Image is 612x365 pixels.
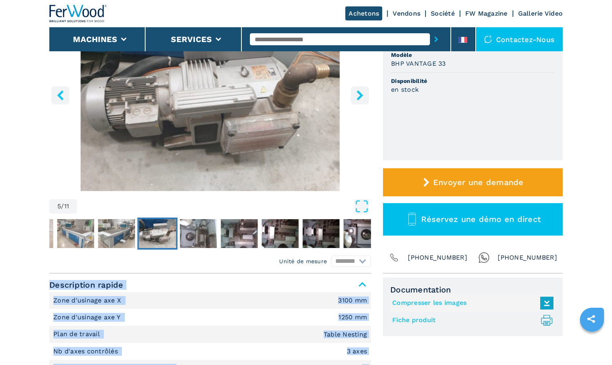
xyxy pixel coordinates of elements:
[421,214,541,224] span: Réservez une démo en direct
[64,203,69,210] span: 11
[53,330,102,339] p: Plan de travail
[301,218,341,250] button: Go to Slide 9
[391,85,419,94] h3: en stock
[15,218,336,250] nav: Thumbnail Navigation
[518,10,563,17] a: Gallerie Video
[180,219,217,248] img: b73edf9bec237cfc4e5b0051ff7edb05
[138,218,178,250] button: Go to Slide 5
[393,10,420,17] a: Vendons
[433,177,524,187] span: Envoyer une demande
[15,218,55,250] button: Go to Slide 2
[391,77,555,85] span: Disponibilité
[260,218,300,250] button: Go to Slide 8
[478,252,490,263] img: Whatsapp
[53,313,122,322] p: Zone d'usinage axe Y
[581,309,601,329] a: sharethis
[221,219,258,248] img: f39a8616596f4796e7fc5282d0a0b4da
[391,59,446,68] h3: BHP VANTAGE 33
[484,35,492,43] img: Contactez-nous
[73,34,117,44] button: Machines
[351,86,369,104] button: right-button
[219,218,259,250] button: Go to Slide 7
[392,314,549,327] a: Fiche produit
[345,6,382,20] a: Achetons
[342,218,382,250] button: Go to Slide 10
[408,252,467,263] span: [PHONE_NUMBER]
[56,218,96,250] button: Go to Slide 3
[61,203,64,210] span: /
[139,219,176,248] img: 86fa0bc93382f3376bf75840ce403007
[51,86,69,104] button: left-button
[79,199,369,214] button: Open Fullscreen
[476,27,563,51] div: Contactez-nous
[338,314,367,321] em: 1250 mm
[303,219,340,248] img: c7f780c32c9e0b282880c1c314fb67b7
[391,51,555,59] span: Modèle
[392,296,549,310] a: Compresser les images
[347,348,367,355] em: 3 axes
[279,257,327,265] em: Unité de mesure
[431,10,455,17] a: Société
[49,5,107,22] img: Ferwood
[465,10,508,17] a: FW Magazine
[324,331,367,338] em: Table Nesting
[53,296,123,305] p: Zone d'usinage axe X
[262,219,299,248] img: fe0801c534a6e01fbb43722be771d870
[430,30,442,48] button: submit-button
[53,347,120,356] p: Nb d'axes contrôlés
[178,218,219,250] button: Go to Slide 6
[98,219,135,248] img: a84214f55e2fb4381337e5717e9255b4
[578,329,606,359] iframe: Chat
[16,219,53,248] img: a8801a102804188e73c3c8dd9e0cb330
[389,252,400,263] img: Phone
[97,218,137,250] button: Go to Slide 4
[390,285,555,294] span: Documentation
[57,203,61,210] span: 5
[171,34,212,44] button: Services
[57,219,94,248] img: 04bb4322ecdbadf05bca0db0f6fd75ff
[49,278,371,292] span: Description rapide
[338,297,367,304] em: 3100 mm
[383,203,563,236] button: Réservez une démo en direct
[383,168,563,196] button: Envoyer une demande
[498,252,557,263] span: [PHONE_NUMBER]
[344,219,381,248] img: a4bc34b17efaa53420fe9099d3a3a70a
